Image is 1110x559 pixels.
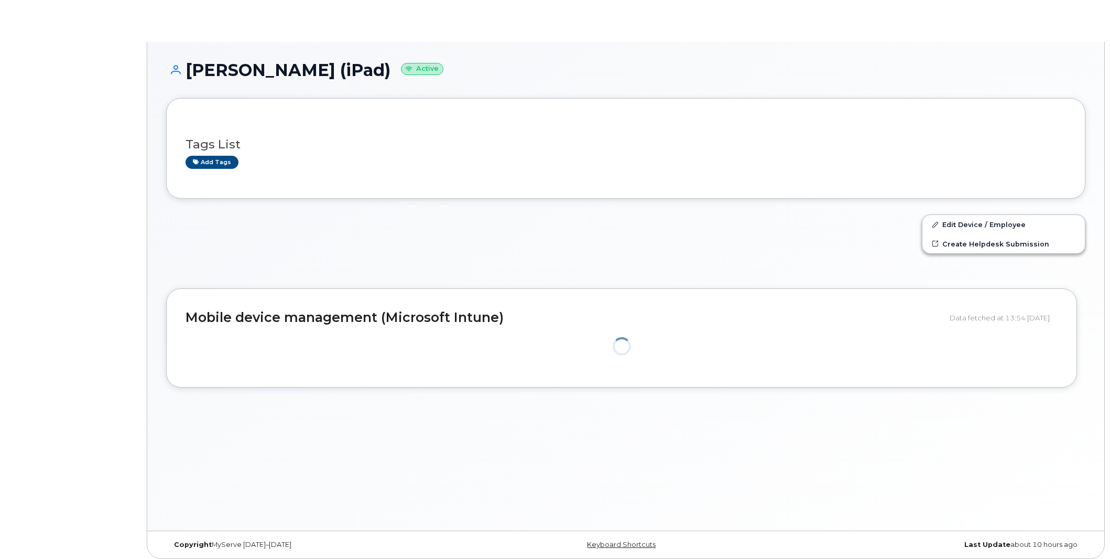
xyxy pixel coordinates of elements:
[950,308,1058,328] div: Data fetched at 13:54 [DATE]
[922,234,1085,253] a: Create Helpdesk Submission
[587,541,656,549] a: Keyboard Shortcuts
[779,541,1085,549] div: about 10 hours ago
[166,541,473,549] div: MyServe [DATE]–[DATE]
[166,61,1085,79] h1: [PERSON_NAME] (iPad)
[186,310,942,325] h2: Mobile device management (Microsoft Intune)
[174,541,212,549] strong: Copyright
[186,138,1066,151] h3: Tags List
[922,215,1085,234] a: Edit Device / Employee
[186,156,238,169] a: Add tags
[401,63,443,75] small: Active
[964,541,1010,549] strong: Last Update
